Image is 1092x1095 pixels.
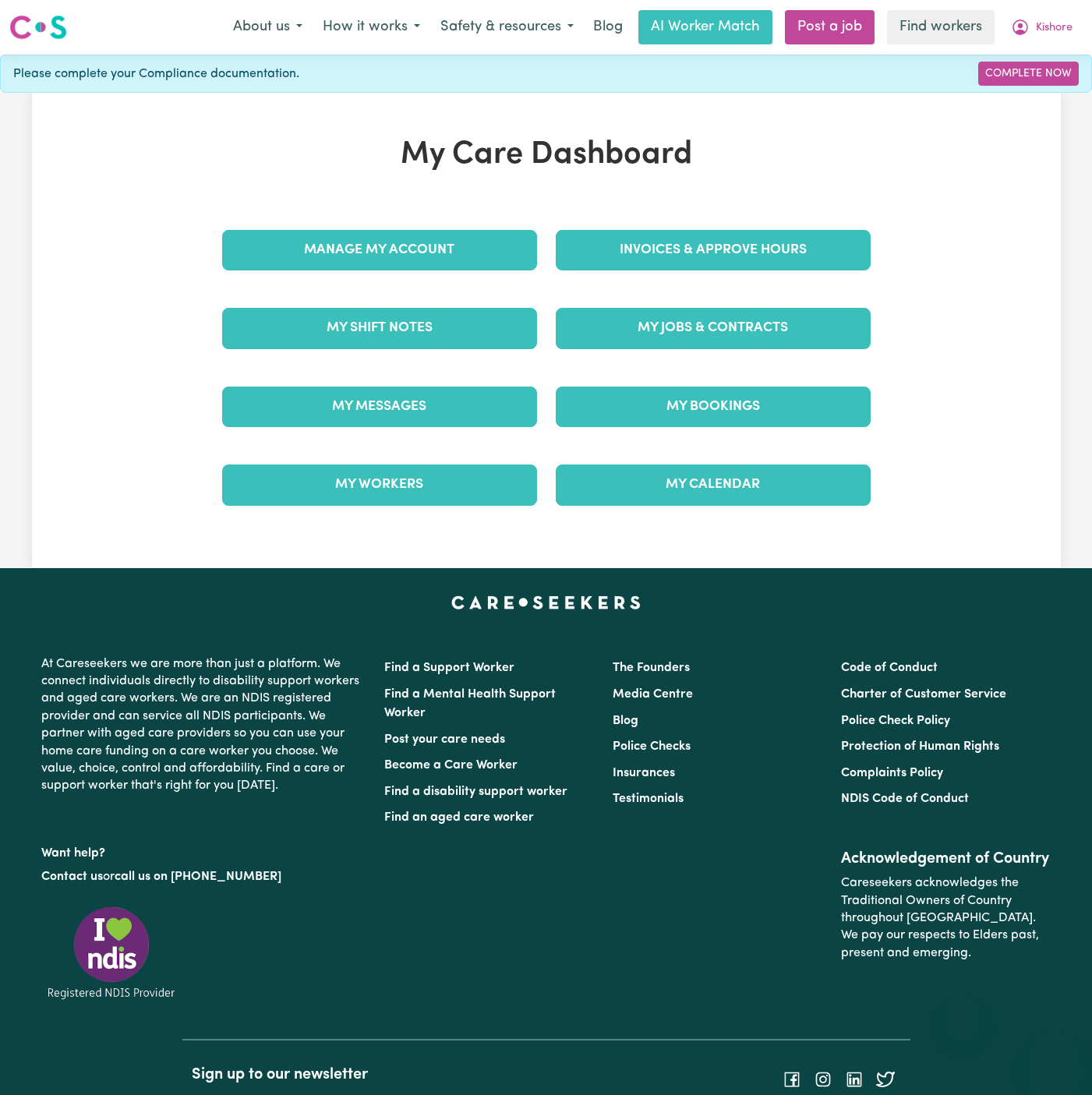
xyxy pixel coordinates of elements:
[222,230,537,270] a: Manage My Account
[9,9,67,45] a: Careseekers logo
[13,65,299,83] span: Please complete your Compliance documentation.
[223,11,313,44] button: About us
[1001,11,1083,44] button: My Account
[785,10,875,44] a: Post a job
[1036,19,1073,37] span: Kishore
[384,786,567,798] a: Find a disability support worker
[115,871,281,883] a: call us on [PHONE_NUMBER]
[384,733,505,746] a: Post your care needs
[841,740,999,753] a: Protection of Human Rights
[222,308,537,348] a: My Shift Notes
[556,464,871,505] a: My Calendar
[384,662,514,674] a: Find a Support Worker
[192,1065,537,1084] h2: Sign up to our newsletter
[213,136,880,174] h1: My Care Dashboard
[613,688,693,701] a: Media Centre
[41,904,182,1001] img: Registered NDIS provider
[841,715,950,727] a: Police Check Policy
[841,850,1051,868] h2: Acknowledgement of Country
[814,1072,832,1085] a: Follow Careseekers on Instagram
[584,10,632,44] a: Blog
[841,767,943,779] a: Complaints Policy
[556,387,871,427] a: My Bookings
[783,1072,801,1085] a: Follow Careseekers on Facebook
[613,715,638,727] a: Blog
[876,1072,895,1085] a: Follow Careseekers on Twitter
[638,10,772,44] a: AI Worker Match
[222,387,537,427] a: My Messages
[613,793,684,805] a: Testimonials
[430,11,584,44] button: Safety & resources
[556,230,871,270] a: Invoices & Approve Hours
[9,13,67,41] img: Careseekers logo
[613,767,675,779] a: Insurances
[613,662,690,674] a: The Founders
[613,740,691,753] a: Police Checks
[41,649,366,801] p: At Careseekers we are more than just a platform. We connect individuals directly to disability su...
[384,759,518,772] a: Become a Care Worker
[978,62,1079,86] a: Complete Now
[1030,1033,1080,1083] iframe: Button to launch messaging window
[41,871,103,883] a: Contact us
[946,995,977,1026] iframe: Close message
[313,11,430,44] button: How it works
[841,688,1006,701] a: Charter of Customer Service
[841,868,1051,968] p: Careseekers acknowledges the Traditional Owners of Country throughout [GEOGRAPHIC_DATA]. We pay o...
[41,862,366,892] p: or
[384,688,556,719] a: Find a Mental Health Support Worker
[845,1072,864,1085] a: Follow Careseekers on LinkedIn
[222,464,537,505] a: My Workers
[41,839,366,862] p: Want help?
[887,10,995,44] a: Find workers
[451,596,641,609] a: Careseekers home page
[384,811,534,824] a: Find an aged care worker
[841,662,938,674] a: Code of Conduct
[841,793,969,805] a: NDIS Code of Conduct
[556,308,871,348] a: My Jobs & Contracts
